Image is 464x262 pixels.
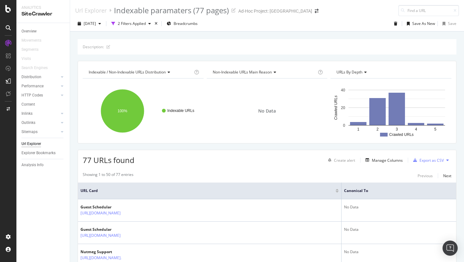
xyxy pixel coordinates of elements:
[440,19,456,29] button: Save
[83,84,204,138] svg: A chart.
[21,5,65,10] div: Analytics
[89,69,166,75] span: Indexable / Non-Indexable URLs distribution
[21,28,37,35] div: Overview
[418,172,433,179] button: Previous
[419,158,444,163] div: Export as CSV
[80,204,134,210] div: Guest Schedular
[118,109,128,113] text: 100%
[167,108,194,113] text: Indexable URLs
[325,155,355,165] button: Create alert
[344,249,454,255] div: No Data
[21,46,45,53] a: Segments
[238,8,312,14] div: Ad-Hoc Project: [GEOGRAPHIC_DATA]
[415,127,417,131] text: 4
[87,67,193,77] h4: Indexable / Non-Indexable URLs Distribution
[83,44,104,49] div: Description:
[75,7,107,14] a: Url Explorer
[164,19,200,29] button: Breadcrumbs
[443,241,458,256] div: Open Intercom Messenger
[21,119,35,126] div: Outlinks
[75,19,104,29] button: [DATE]
[404,19,435,29] button: Save As New
[377,127,379,131] text: 2
[21,55,37,62] a: Visits
[21,92,43,99] div: HTTP Codes
[174,21,198,26] span: Breadcrumbs
[21,141,65,147] a: Url Explorer
[21,110,59,117] a: Inlinks
[21,83,44,90] div: Performance
[80,188,334,194] span: URL Card
[21,110,33,117] div: Inlinks
[213,69,272,75] span: Non-Indexable URLs Main Reason
[80,255,122,261] a: [URL][DOMAIN_NAME].
[330,84,451,138] svg: A chart.
[21,129,38,135] div: Sitemaps
[443,173,451,178] div: Next
[83,172,134,179] div: Showing 1 to 50 of 77 entries
[335,67,446,77] h4: URLs by Depth
[398,5,459,16] input: Find a URL
[114,5,229,16] div: Indexable paramaters (77 pages)
[357,127,360,131] text: 1
[80,249,135,255] div: Nutmeg Support
[315,9,318,13] div: arrow-right-arrow-left
[80,210,121,216] a: [URL][DOMAIN_NAME]
[109,19,153,29] button: 2 Filters Applied
[343,123,345,128] text: 0
[21,65,54,71] a: Search Engines
[21,37,41,44] div: Movements
[396,127,398,131] text: 3
[21,37,48,44] a: Movements
[21,55,31,62] div: Visits
[412,21,435,26] div: Save As New
[21,46,39,53] div: Segments
[258,108,276,114] span: No Data
[21,101,65,108] a: Content
[21,129,59,135] a: Sitemaps
[434,127,437,131] text: 5
[418,173,433,178] div: Previous
[211,67,317,77] h4: Non-Indexable URLs Main Reason
[344,204,454,210] div: No Data
[341,106,345,110] text: 20
[21,74,41,80] div: Distribution
[21,150,56,156] div: Explorer Bookmarks
[344,188,444,194] span: Canonical To
[80,227,134,232] div: Guest Schedular
[21,65,48,71] div: Search Engines
[118,21,146,26] div: 2 Filters Applied
[372,158,403,163] div: Manage Columns
[21,101,35,108] div: Content
[334,158,355,163] div: Create alert
[21,10,65,18] div: SiteCrawler
[336,69,362,75] span: URLs by Depth
[21,83,59,90] a: Performance
[448,21,456,26] div: Save
[83,155,134,165] span: 77 URLs found
[21,150,65,156] a: Explorer Bookmarks
[344,227,454,232] div: No Data
[21,141,41,147] div: Url Explorer
[80,232,121,239] a: [URL][DOMAIN_NAME]
[21,92,59,99] a: HTTP Codes
[84,21,96,26] span: 2025 Sep. 5th
[21,28,65,35] a: Overview
[21,162,65,168] a: Analysis Info
[443,172,451,179] button: Next
[153,20,159,27] div: times
[411,155,444,165] button: Export as CSV
[389,132,413,137] text: Crawled URLs
[334,96,338,120] text: Crawled URLs
[21,119,59,126] a: Outlinks
[21,162,44,168] div: Analysis Info
[363,156,403,164] button: Manage Columns
[21,74,59,80] a: Distribution
[341,88,345,92] text: 40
